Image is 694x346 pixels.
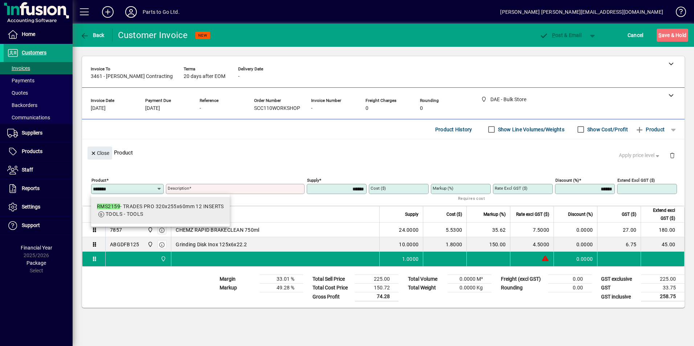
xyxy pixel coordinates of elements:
[22,31,35,37] span: Home
[4,124,73,142] a: Suppliers
[91,74,173,79] span: 3461 - [PERSON_NAME] Contracting
[159,255,167,263] span: DAE - Bulk Store
[110,226,122,234] div: 7857
[7,102,37,108] span: Backorders
[184,74,225,79] span: 20 days after EOM
[146,240,154,248] span: DAE - Bulk Store
[4,198,73,216] a: Settings
[500,6,663,18] div: [PERSON_NAME] [PERSON_NAME][EMAIL_ADDRESS][DOMAIN_NAME]
[91,197,230,224] mat-option: RMS2159 - TRADES PRO 320x255x60mm 12 INSERTS
[355,275,399,284] td: 225.00
[622,210,636,218] span: GST ($)
[497,284,548,292] td: Rounding
[22,50,46,55] span: Customers
[7,115,50,120] span: Communications
[446,210,462,218] span: Cost ($)
[554,223,597,237] td: 0.0000
[658,29,686,41] span: ave & Hold
[641,275,685,284] td: 225.00
[548,284,592,292] td: 0.00
[198,33,207,38] span: NEW
[4,87,73,99] a: Quotes
[143,6,180,18] div: Parts to Go Ltd.
[216,284,260,292] td: Markup
[26,260,46,266] span: Package
[586,126,628,133] label: Show Cost/Profit
[670,1,685,25] a: Knowledge Base
[7,65,30,71] span: Invoices
[106,211,143,217] span: TOOLS - TOOLS
[22,167,33,173] span: Staff
[497,126,564,133] label: Show Line Volumes/Weights
[597,237,641,252] td: 6.75
[399,226,419,234] span: 24.0000
[597,223,641,237] td: 27.00
[515,241,549,248] div: 4.5000
[96,5,119,18] button: Add
[554,252,597,266] td: 0.0000
[657,29,688,42] button: Save & Hold
[4,161,73,179] a: Staff
[497,275,548,284] td: Freight (excl GST)
[22,204,40,210] span: Settings
[448,284,491,292] td: 0.0000 Kg
[216,275,260,284] td: Margin
[423,237,466,252] td: 1.8000
[568,210,593,218] span: Discount (%)
[641,284,685,292] td: 33.75
[118,29,188,41] div: Customer Invoice
[433,186,453,191] mat-label: Markup (%)
[119,5,143,18] button: Profile
[420,106,423,111] span: 0
[555,178,579,183] mat-label: Discount (%)
[536,29,585,42] button: Post & Email
[619,152,661,159] span: Apply price level
[97,203,120,209] em: RMS2159
[78,29,106,42] button: Back
[22,130,42,136] span: Suppliers
[435,124,472,135] span: Product History
[516,210,549,218] span: Rate excl GST ($)
[87,147,112,160] button: Close
[548,275,592,284] td: 0.00
[515,226,549,234] div: 7.5000
[597,275,641,284] td: GST exclusive
[597,284,641,292] td: GST
[495,186,527,191] mat-label: Rate excl GST ($)
[664,147,681,164] button: Delete
[432,123,475,136] button: Product History
[423,223,466,237] td: 5.5300
[404,284,448,292] td: Total Weight
[458,194,485,202] mat-hint: Requires cost
[466,237,510,252] td: 150.00
[355,292,399,301] td: 74.28
[7,78,34,83] span: Payments
[90,147,109,159] span: Close
[200,106,201,111] span: -
[4,74,73,87] a: Payments
[254,106,300,111] span: SCC110WORKSHOP
[371,186,386,191] mat-label: Cost ($)
[552,32,555,38] span: P
[554,237,597,252] td: 0.0000
[260,275,303,284] td: 33.01 %
[309,284,355,292] td: Total Cost Price
[7,90,28,96] span: Quotes
[4,25,73,44] a: Home
[402,255,419,263] span: 1.0000
[366,106,368,111] span: 0
[91,178,106,183] mat-label: Product
[641,223,684,237] td: 180.00
[616,149,664,162] button: Apply price level
[22,222,40,228] span: Support
[628,29,644,41] span: Cancel
[658,32,661,38] span: S
[311,106,313,111] span: -
[597,292,641,301] td: GST inclusive
[664,152,681,158] app-page-header-button: Delete
[22,148,42,154] span: Products
[176,226,259,234] span: CHEMZ RAPID BRAKECLEAN 750ml
[168,186,189,191] mat-label: Description
[176,241,247,248] span: Grinding Disk Inox 125x6x22.2
[645,206,675,222] span: Extend excl GST ($)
